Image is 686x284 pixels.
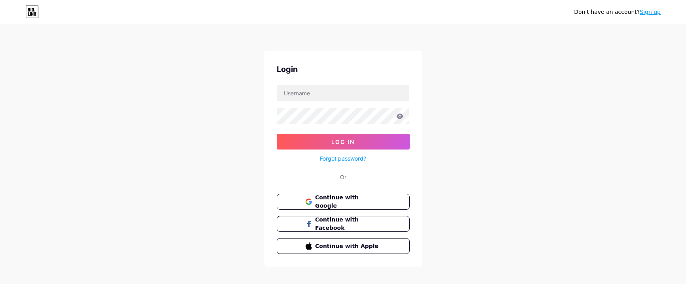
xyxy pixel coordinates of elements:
span: Continue with Facebook [315,216,380,232]
span: Continue with Google [315,193,380,210]
div: Login [277,63,410,75]
button: Continue with Facebook [277,216,410,232]
a: Sign up [640,9,661,15]
div: Don't have an account? [574,8,661,16]
span: Continue with Apple [315,242,380,250]
span: Log In [331,138,355,145]
a: Forgot password? [320,154,366,163]
button: Continue with Google [277,194,410,210]
input: Username [277,85,409,101]
button: Log In [277,134,410,150]
div: Or [340,173,346,181]
button: Continue with Apple [277,238,410,254]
